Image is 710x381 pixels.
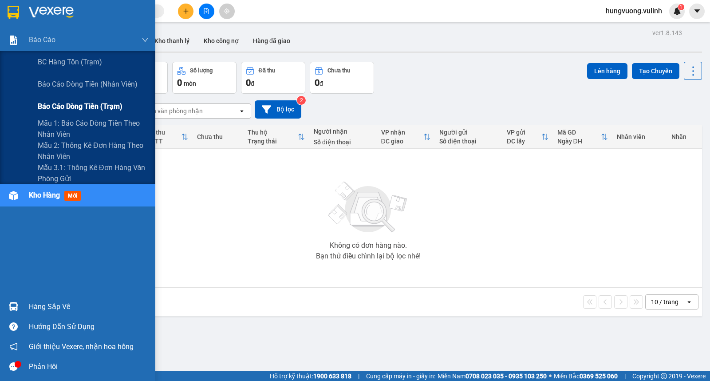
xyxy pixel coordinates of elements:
span: question-circle [9,322,18,331]
span: Mẫu 2: Thống kê đơn hàng theo nhân viên [38,140,149,162]
strong: 0708 023 035 - 0935 103 250 [465,373,547,380]
span: đ [251,80,254,87]
span: 0 [177,77,182,88]
div: Số điện thoại [314,139,372,146]
span: Cung cấp máy in - giấy in: [366,371,435,381]
div: Trạng thái [248,138,298,145]
span: Kho hàng [29,191,60,199]
th: Toggle SortBy [502,125,553,149]
span: Báo cáo [29,34,55,45]
div: Bạn thử điều chỉnh lại bộ lọc nhé! [316,253,421,260]
span: Báo cáo dòng tiền (nhân viên) [38,79,138,90]
button: Bộ lọc [255,100,301,119]
div: Thu hộ [248,129,298,136]
div: Ngày ĐH [557,138,601,145]
span: file-add [203,8,209,14]
button: Kho công nợ [197,30,246,52]
button: plus [178,4,193,19]
span: Báo cáo dòng tiền (trạm) [38,101,122,112]
span: ⚪️ [549,374,552,378]
th: Toggle SortBy [377,125,435,149]
div: VP gửi [507,129,541,136]
sup: 1 [678,4,684,10]
div: Số điện thoại [439,138,498,145]
svg: open [686,298,693,306]
sup: 2 [297,96,306,105]
span: notification [9,342,18,351]
div: Hướng dẫn sử dụng [29,320,149,333]
div: Không có đơn hàng nào. [330,242,407,249]
div: Đã thu [146,129,181,136]
div: Chưa thu [327,67,350,74]
button: caret-down [689,4,705,19]
div: VP nhận [381,129,423,136]
strong: 0369 525 060 [580,373,618,380]
span: Mẫu 3.1: Thống kê đơn hàng văn phòng gửi [38,162,149,184]
span: Hỗ trợ kỹ thuật: [270,371,351,381]
div: Phản hồi [29,360,149,373]
strong: 1900 633 818 [313,373,351,380]
button: Hàng đã giao [246,30,297,52]
button: Đã thu0đ [241,62,305,94]
div: Hàng sắp về [29,300,149,314]
div: Người nhận [314,128,372,135]
span: 1 [679,4,682,10]
img: warehouse-icon [9,191,18,200]
span: plus [183,8,189,14]
th: Toggle SortBy [553,125,613,149]
span: mới [64,191,81,201]
span: copyright [661,373,667,379]
span: aim [224,8,230,14]
span: BC hàng tồn (trạm) [38,56,102,67]
div: Đã thu [259,67,275,74]
span: | [624,371,626,381]
div: Mã GD [557,129,601,136]
span: Mẫu 1: Báo cáo dòng tiền theo nhân viên [38,118,149,140]
span: down [142,36,149,44]
img: icon-new-feature [673,7,681,15]
button: Số lượng0món [172,62,237,94]
span: 0 [246,77,251,88]
div: Nhân viên [617,133,663,140]
span: | [358,371,359,381]
span: hungvuong.vulinh [599,5,669,16]
button: Lên hàng [587,63,627,79]
span: Miền Bắc [554,371,618,381]
span: 0 [315,77,319,88]
div: ĐC lấy [507,138,541,145]
div: Chọn văn phòng nhận [142,107,203,115]
span: message [9,362,18,371]
div: ver 1.8.143 [652,28,682,38]
svg: open [238,107,245,115]
div: Chưa thu [197,133,239,140]
img: warehouse-icon [9,302,18,311]
button: Chưa thu0đ [310,62,374,94]
th: Toggle SortBy [142,125,193,149]
div: 10 / trang [651,298,678,306]
button: Tạo Chuyến [632,63,679,79]
button: aim [219,4,235,19]
span: caret-down [693,7,701,15]
span: Giới thiệu Vexere, nhận hoa hồng [29,341,134,352]
img: solution-icon [9,36,18,45]
div: HTTT [146,138,181,145]
span: món [184,80,196,87]
img: svg+xml;base64,PHN2ZyBjbGFzcz0ibGlzdC1wbHVnX19zdmciIHhtbG5zPSJodHRwOi8vd3d3LnczLm9yZy8yMDAwL3N2Zy... [324,176,413,238]
button: Kho thanh lý [147,30,197,52]
div: Số lượng [190,67,213,74]
button: file-add [199,4,214,19]
th: Toggle SortBy [243,125,309,149]
span: đ [319,80,323,87]
img: logo-vxr [8,6,19,19]
div: Nhãn [671,133,698,140]
div: ĐC giao [381,138,423,145]
div: Người gửi [439,129,498,136]
span: Miền Nam [438,371,547,381]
